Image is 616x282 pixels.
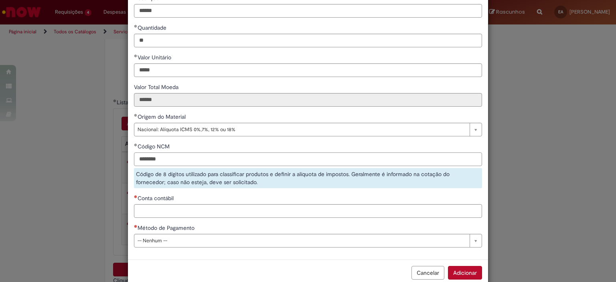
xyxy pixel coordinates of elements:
[134,143,138,146] span: Obrigatório Preenchido
[134,34,482,47] input: Quantidade
[134,93,482,107] input: Valor Total Moeda
[134,54,138,57] span: Obrigatório Preenchido
[134,195,138,198] span: Necessários
[134,168,482,188] div: Código de 8 dígitos utilizado para classificar produtos e definir a alíquota de impostos. Geralme...
[134,63,482,77] input: Valor Unitário
[138,195,175,202] span: Conta contábil
[134,24,138,28] span: Obrigatório Preenchido
[138,113,187,120] span: Origem do Material
[138,54,173,61] span: Valor Unitário
[134,152,482,166] input: Código NCM
[134,114,138,117] span: Obrigatório Preenchido
[138,143,171,150] span: Código NCM
[138,234,466,247] span: -- Nenhum --
[138,24,168,31] span: Quantidade
[134,83,180,91] span: Somente leitura - Valor Total Moeda
[448,266,482,280] button: Adicionar
[134,204,482,218] input: Conta contábil
[138,123,466,136] span: Nacional: Alíquota ICMS 0%,7%, 12% ou 18%
[411,266,444,280] button: Cancelar
[138,224,196,231] span: Método de Pagamento
[134,4,482,18] input: Descrição
[134,225,138,228] span: Necessários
